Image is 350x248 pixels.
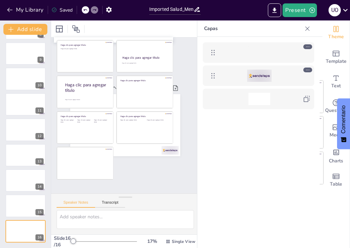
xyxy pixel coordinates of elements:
button: Present [283,3,317,17]
div: Get real-time input from your audience [322,94,350,119]
span: Questions [325,107,347,114]
font: Haga clic para agregar título [61,115,86,117]
button: Speaker Notes [57,200,95,208]
div: 14 [35,184,44,190]
div: Add images, graphics, shapes or video [322,119,350,143]
div: 13 [35,158,44,164]
span: Media [330,131,343,139]
div: 16 [35,234,44,240]
div: 15 [35,209,44,215]
div: Add ready made slides [322,45,350,70]
font: Haga clic para agregar título [122,56,160,60]
input: Insert title [149,4,194,14]
div: 12 [35,133,44,139]
font: Haga clic para agregar texto [94,119,107,123]
div: 14 [5,169,46,192]
span: Template [326,58,347,65]
span: Text [331,82,341,90]
div: 11 [5,93,46,116]
div: 11 [35,107,44,114]
div: Layout [54,24,65,34]
div: 12 [5,118,46,141]
span: Theme [328,33,344,41]
div: Add charts and graphs [322,143,350,168]
div: Change the overall theme [322,20,350,45]
font: Capas [204,25,218,32]
font: Haga clic para agregar texto [147,119,164,121]
span: Single View [172,239,195,244]
button: Export to PowerPoint [268,3,281,17]
div: 9 [37,57,44,63]
font: Haga clic para agregar texto [61,48,77,49]
div: Slide 16 / 16 [54,235,72,248]
div: Add text boxes [322,70,350,94]
font: Comentario [340,105,346,134]
font: Haga clic para agregar título [120,115,146,117]
button: Transcript [95,200,125,208]
font: Haga clic para agregar texto [122,62,136,64]
div: https://api.sendsteps.com/image/63f930c2d209f820ba3743308f8f965b9cab9e71 [203,42,314,63]
font: Haga clic para agregar texto [61,119,74,123]
span: Table [330,180,342,188]
div: Add a table [322,168,350,192]
div: 10 [5,68,46,90]
font: Haga clic para agregar cuerpo [65,99,80,101]
div: 13 [5,144,46,166]
div: 17 % [144,238,160,245]
div: 10 [35,82,44,88]
span: Charts [329,157,343,165]
div: Saved [51,7,73,13]
font: Haga clic para agregar texto [120,119,137,121]
div: 16 [5,220,46,243]
button: Comentarios - Mostrar encuesta [337,99,350,149]
div: https://cdn.sendsteps.com/images/logo/sendsteps_logo_white.pnghttps://cdn.sendsteps.com/images/lo... [203,65,314,86]
div: U O [329,4,341,16]
button: My Library [5,4,46,15]
button: U O [329,3,341,17]
button: Add slide [3,24,47,35]
span: Position [72,25,80,33]
div: 9 [5,42,46,65]
font: Haga clic para agregar título [120,79,146,82]
font: Haga clic para agregar título [61,43,86,46]
div: 15 [5,194,46,217]
font: Haga clic para agregar título [65,82,106,93]
font: Haga clic para agregar texto [77,119,91,123]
